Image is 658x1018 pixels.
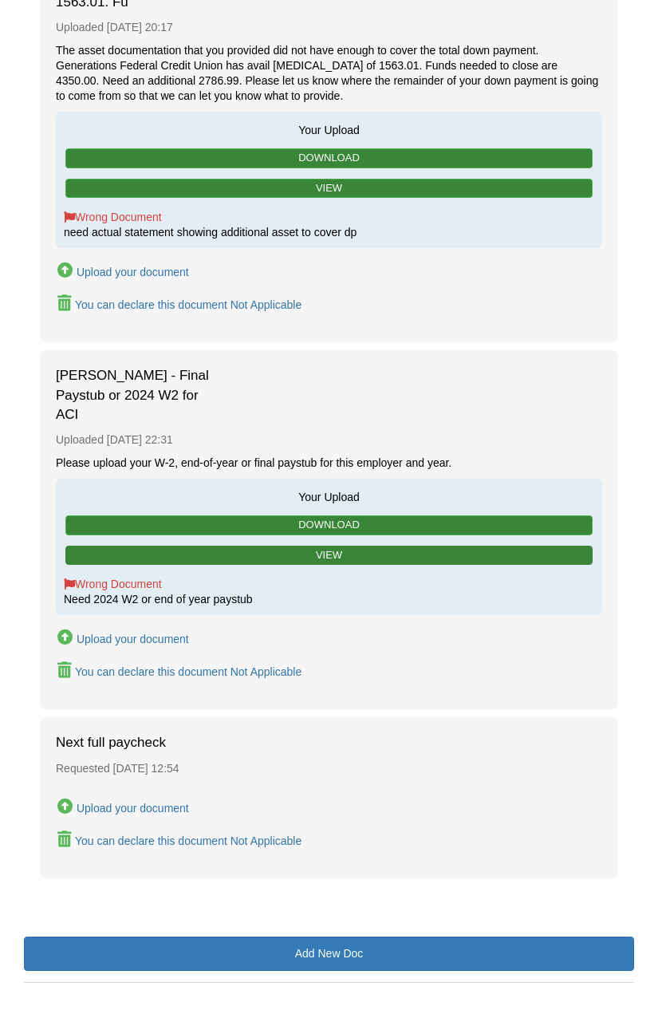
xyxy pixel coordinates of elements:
[24,937,634,971] a: Add New Doc
[75,665,301,678] div: You can declare this document Not Applicable
[75,298,301,311] div: You can declare this document Not Applicable
[56,12,602,43] div: Uploaded [DATE] 20:17
[64,211,162,223] span: Wrong Document
[64,487,594,505] span: Your Upload
[64,577,594,607] div: Need 2024 W2 or end of year paystub
[56,830,303,851] button: Declare Next full paycheck not applicable
[56,661,303,682] button: Declare Faith Gutierrez - Final Paystub or 2024 W2 for ACI not applicable
[56,456,602,471] div: Please upload your W-2, end-of-year or final paystub for this employer and year.
[56,259,191,282] button: Upload Faith Gutierrez - Additional Asset Request -The asset documentation that you provided did ...
[56,366,215,424] span: [PERSON_NAME] - Final Paystub or 2024 W2 for ACI
[56,733,215,752] span: Next full paycheck
[65,148,593,168] a: Download
[56,424,602,456] div: Uploaded [DATE] 22:31
[56,795,191,819] button: Upload Next full paycheck
[65,546,593,566] a: View
[56,753,602,784] div: Requested [DATE] 12:54
[77,266,189,278] div: Upload your document
[77,802,189,815] div: Upload your document
[65,515,593,535] a: Download
[56,294,303,315] button: Declare Faith Gutierrez - Additional Asset Request -The asset documentation that you provided did...
[56,43,602,104] div: The asset documentation that you provided did not have enough to cover the total down payment. Ge...
[77,633,189,645] div: Upload your document
[56,626,191,649] button: Upload Faith Gutierrez - Final Paystub or 2024 W2 for ACI
[75,835,301,847] div: You can declare this document Not Applicable
[64,210,594,240] div: need actual statement showing additional asset to cover dp
[64,120,594,138] span: Your Upload
[65,179,593,199] a: View
[64,578,162,590] span: Wrong Document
